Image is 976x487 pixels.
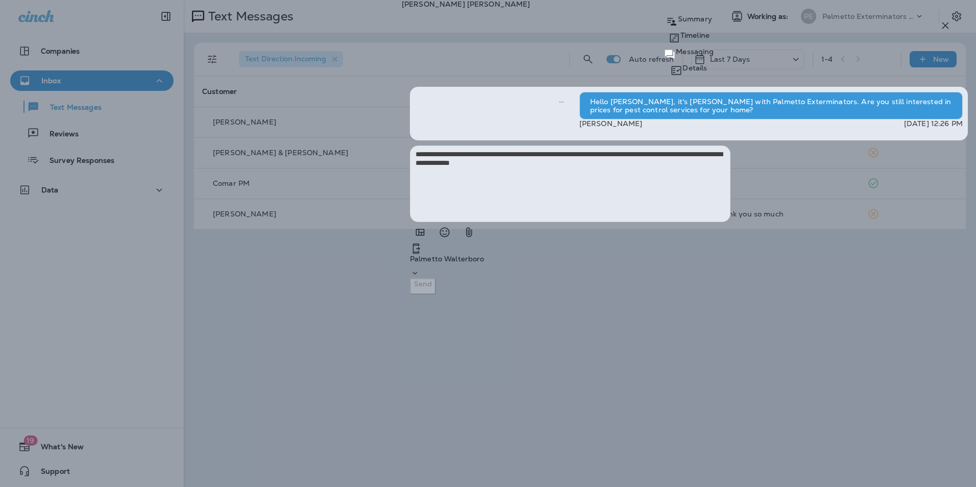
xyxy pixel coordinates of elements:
p: Details [682,64,707,72]
button: Select an emoji [434,222,455,242]
p: Messaging [676,47,714,56]
p: [DATE] 12:26 PM [904,119,963,128]
p: Summary [678,15,712,23]
p: Timeline [680,31,710,39]
button: Send [410,278,436,295]
p: [PERSON_NAME] [579,119,643,128]
div: +1 (843) 549-4955 [410,242,968,278]
p: Send [414,280,432,288]
span: Sent [559,96,564,106]
button: Add in a premade template [410,222,430,242]
div: Hello [PERSON_NAME], it's [PERSON_NAME] with Palmetto Exterminators. Are you still interested in ... [579,92,963,119]
p: Palmetto Walterboro [410,255,968,263]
